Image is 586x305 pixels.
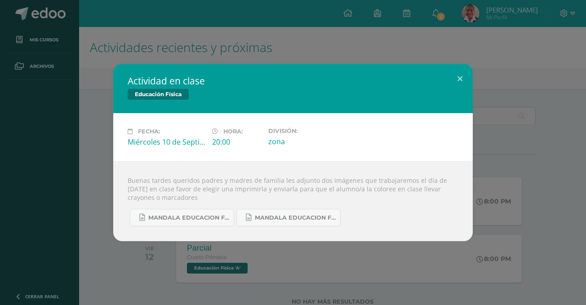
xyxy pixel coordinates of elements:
[223,128,243,135] span: Hora:
[128,137,205,147] div: Miércoles 10 de Septiembre
[255,214,336,221] span: Mandala educacion fisica 1.docx
[138,128,160,135] span: Fecha:
[212,137,261,147] div: 20:00
[268,128,346,134] label: División:
[447,64,473,94] button: Close (Esc)
[128,75,458,87] h2: Actividad en clase
[268,137,346,146] div: zona
[130,209,234,226] a: Mandala educacion fisica 2.docx
[113,161,473,241] div: Buenas tardes queridos padres y madres de familia les adjunto dos imágenes que trabajaremos el dí...
[128,89,189,100] span: Educación Física
[236,209,341,226] a: Mandala educacion fisica 1.docx
[148,214,229,221] span: Mandala educacion fisica 2.docx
